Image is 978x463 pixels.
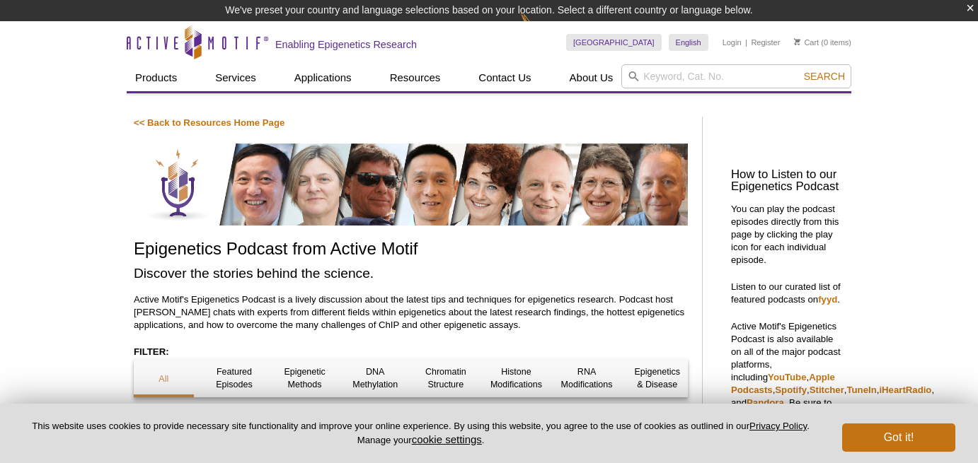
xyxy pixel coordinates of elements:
[731,320,844,435] p: Active Motif's Epigenetics Podcast is also available on all of the major podcast platforms, inclu...
[381,64,449,91] a: Resources
[416,365,476,391] p: Chromatin Structure
[275,38,417,51] h2: Enabling Epigenetics Research
[275,365,335,391] p: Epigenetic Methods
[134,240,688,260] h1: Epigenetics Podcast from Active Motif
[134,346,169,357] strong: FILTER:
[794,34,851,51] li: (0 items)
[768,372,806,382] a: YouTube
[669,34,708,51] a: English
[412,433,482,445] button: cookie settings
[561,64,622,91] a: About Us
[470,64,539,91] a: Contact Us
[345,365,405,391] p: DNA Methylation
[731,372,835,395] a: Apple Podcasts
[731,203,844,266] p: You can play the podcast episodes directly from this page by clicking the play icon for each indi...
[818,294,837,305] a: fyyd
[627,365,687,391] p: Epigenetics & Disease
[286,64,360,91] a: Applications
[621,64,851,88] input: Keyword, Cat. No.
[800,70,849,83] button: Search
[879,385,931,395] a: iHeartRadio
[751,37,780,47] a: Register
[520,11,558,44] img: Change Here
[794,38,800,45] img: Your Cart
[134,117,284,128] a: << Back to Resources Home Page
[731,281,844,306] p: Listen to our curated list of featured podcasts on .
[557,365,617,391] p: RNA Modifications
[134,264,688,283] h2: Discover the stories behind the science.
[747,397,784,408] a: Pandora
[134,293,688,332] p: Active Motif's Epigenetics Podcast is a lively discussion about the latest tips and techniques fo...
[134,373,194,385] p: All
[804,71,845,82] span: Search
[134,143,688,225] img: Discover the stories behind the science.
[566,34,662,51] a: [GEOGRAPHIC_DATA]
[842,423,955,452] button: Got it!
[810,385,844,395] a: Stitcher
[846,385,876,395] a: TuneIn
[205,365,265,391] p: Featured Episodes
[745,34,747,51] li: |
[127,64,185,91] a: Products
[207,64,265,91] a: Services
[794,37,819,47] a: Cart
[486,365,546,391] p: Histone Modifications
[749,421,807,431] a: Privacy Policy
[723,37,742,47] a: Login
[775,385,807,395] a: Spotify
[731,169,844,193] h3: How to Listen to our Epigenetics Podcast
[23,420,819,447] p: This website uses cookies to provide necessary site functionality and improve your online experie...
